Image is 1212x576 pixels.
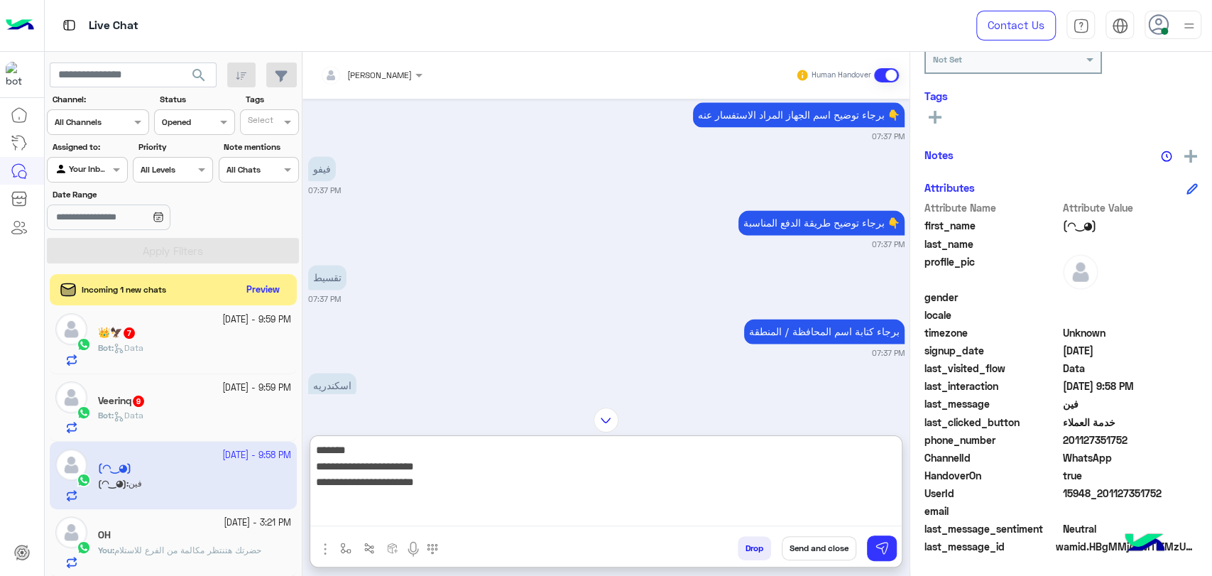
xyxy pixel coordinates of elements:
img: WhatsApp [77,337,91,352]
small: [DATE] - 9:59 PM [222,381,291,395]
img: select flow [340,543,351,554]
span: You [98,545,112,555]
p: Live Chat [89,16,138,36]
span: last_clicked_button [924,415,1060,430]
h5: Veerinq [98,395,146,407]
b: : [98,545,114,555]
img: notes [1161,151,1172,162]
span: email [924,504,1060,518]
span: Incoming 1 new chats [82,283,166,296]
span: Data [114,342,143,353]
span: first_name [924,218,1060,233]
span: ChannelId [924,450,1060,465]
img: tab [60,16,78,34]
span: UserId [924,486,1060,501]
span: last_message_id [924,539,1053,554]
span: فين [1063,396,1199,411]
span: locale [924,308,1060,322]
span: last_visited_flow [924,361,1060,376]
span: phone_number [924,433,1060,447]
p: 2/10/2025, 7:37 PM [308,156,336,181]
span: خدمة العملاء [1063,415,1199,430]
img: send voice note [405,540,422,558]
a: Contact Us [976,11,1056,40]
span: null [1063,504,1199,518]
img: 1403182699927242 [6,62,31,87]
img: make a call [427,543,438,555]
p: 2/10/2025, 7:37 PM [693,102,905,127]
span: 9 [133,396,144,407]
img: hulul-logo.png [1120,519,1169,569]
span: HandoverOn [924,468,1060,483]
span: last_name [924,237,1060,251]
label: Priority [138,141,212,153]
label: Tags [246,93,297,106]
span: true [1063,468,1199,483]
span: [PERSON_NAME] [347,70,412,80]
h6: Notes [924,148,954,161]
small: 07:37 PM [872,347,905,359]
b: Not Set [933,54,962,65]
span: 15948_201127351752 [1063,486,1199,501]
img: Logo [6,11,34,40]
span: 0 [1063,521,1199,536]
button: search [182,63,217,93]
small: [DATE] - 9:59 PM [222,313,291,327]
button: Preview [241,280,286,300]
h6: Attributes [924,181,975,194]
img: Trigger scenario [364,543,375,554]
small: 07:37 PM [872,239,905,250]
span: search [190,67,207,84]
span: timezone [924,325,1060,340]
span: 2 [1063,450,1199,465]
img: tab [1112,18,1128,34]
button: Send and close [782,536,856,560]
span: Attribute Value [1063,200,1199,215]
span: last_message [924,396,1060,411]
img: add [1184,150,1197,163]
img: defaultAdmin.png [55,516,87,548]
span: last_message_sentiment [924,521,1060,536]
span: 7 [124,327,135,339]
h6: Tags [924,89,1198,102]
span: Unknown [1063,325,1199,340]
label: Note mentions [224,141,297,153]
img: defaultAdmin.png [1063,254,1098,290]
button: Apply Filters [47,238,299,263]
p: 2/10/2025, 7:38 PM [308,373,356,398]
button: select flow [334,536,358,560]
small: 07:37 PM [872,131,905,142]
div: Select [246,114,273,130]
label: Channel: [53,93,148,106]
h5: 👑🦅 [98,327,136,339]
span: gender [924,290,1060,305]
span: Bot [98,410,111,420]
span: 2024-12-07T04:50:29.774Z [1063,343,1199,358]
span: Bot [98,342,111,353]
span: Data [1063,361,1199,376]
span: last_interaction [924,379,1060,393]
button: Trigger scenario [358,536,381,560]
img: send message [875,541,889,555]
small: 07:37 PM [308,185,341,196]
h5: OH [98,529,111,541]
span: null [1063,308,1199,322]
img: WhatsApp [77,540,91,555]
small: Human Handover [812,70,871,81]
img: defaultAdmin.png [55,313,87,345]
span: profile_pic [924,254,1060,287]
img: create order [387,543,398,554]
img: tab [1073,18,1089,34]
b: : [98,342,114,353]
span: null [1063,290,1199,305]
span: حضرتك هتنتظر مكالمة من الفرع للاستلام [114,545,261,555]
span: (◠‿◕) [1063,218,1199,233]
p: 2/10/2025, 7:37 PM [744,319,905,344]
span: signup_date [924,343,1060,358]
span: 2025-10-02T18:58:36.275Z [1063,379,1199,393]
img: profile [1180,17,1198,35]
span: Attribute Name [924,200,1060,215]
img: scroll [594,408,618,433]
img: defaultAdmin.png [55,381,87,413]
small: [DATE] - 3:21 PM [224,516,291,530]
